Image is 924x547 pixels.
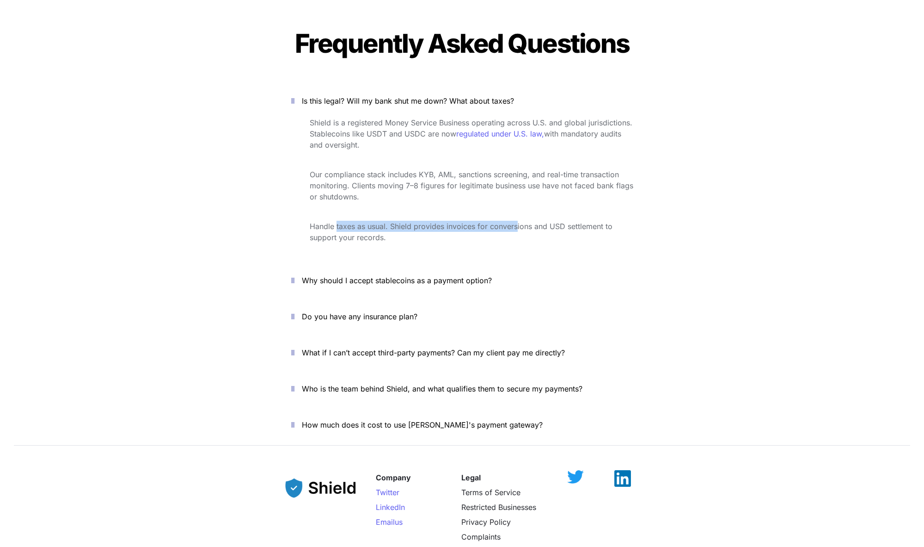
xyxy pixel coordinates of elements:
strong: Legal [461,473,481,482]
div: Is this legal? Will my bank shut me down? What about taxes? [277,115,647,259]
span: What if I can’t accept third-party payments? Can my client pay me directly? [302,348,565,357]
button: Do you have any insurance plan? [277,302,647,331]
a: Privacy Policy [461,517,511,527]
span: Why should I accept stablecoins as a payment option? [302,276,492,285]
a: Twitter [376,488,399,497]
a: Emailus [376,517,403,527]
span: Handle taxes as usual. Shield provides invoices for conversions and USD settlement to support you... [310,222,615,242]
button: Who is the team behind Shield, and what qualifies them to secure my payments? [277,374,647,403]
span: Who is the team behind Shield, and what qualifies them to secure my payments? [302,384,582,393]
a: Terms of Service [461,488,520,497]
button: What if I can’t accept third-party payments? Can my client pay me directly? [277,338,647,367]
span: Shield is a registered Money Service Business operating across U.S. and global jurisdictions. Sta... [310,118,635,138]
button: Why should I accept stablecoins as a payment option? [277,266,647,295]
span: Do you have any insurance plan? [302,312,417,321]
strong: Company [376,473,411,482]
span: How much does it cost to use [PERSON_NAME]'s payment gateway? [302,420,543,429]
span: us [395,517,403,527]
span: Frequently Asked Questions [295,28,630,59]
button: How much does it cost to use [PERSON_NAME]'s payment gateway? [277,410,647,439]
span: Email [376,517,395,527]
span: with mandatory audits and oversight. [310,129,624,149]
span: Is this legal? Will my bank shut me down? What about taxes? [302,96,514,106]
a: Restricted Businesses [461,503,536,512]
a: LinkedIn [376,503,405,512]
button: Is this legal? Will my bank shut me down? What about taxes? [277,87,647,115]
a: regulated under U.S. law, [456,129,544,138]
span: Our compliance stack includes KYB, AML, sanctions screening, and real-time transaction monitoring... [310,170,636,201]
a: Complaints [461,532,501,541]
